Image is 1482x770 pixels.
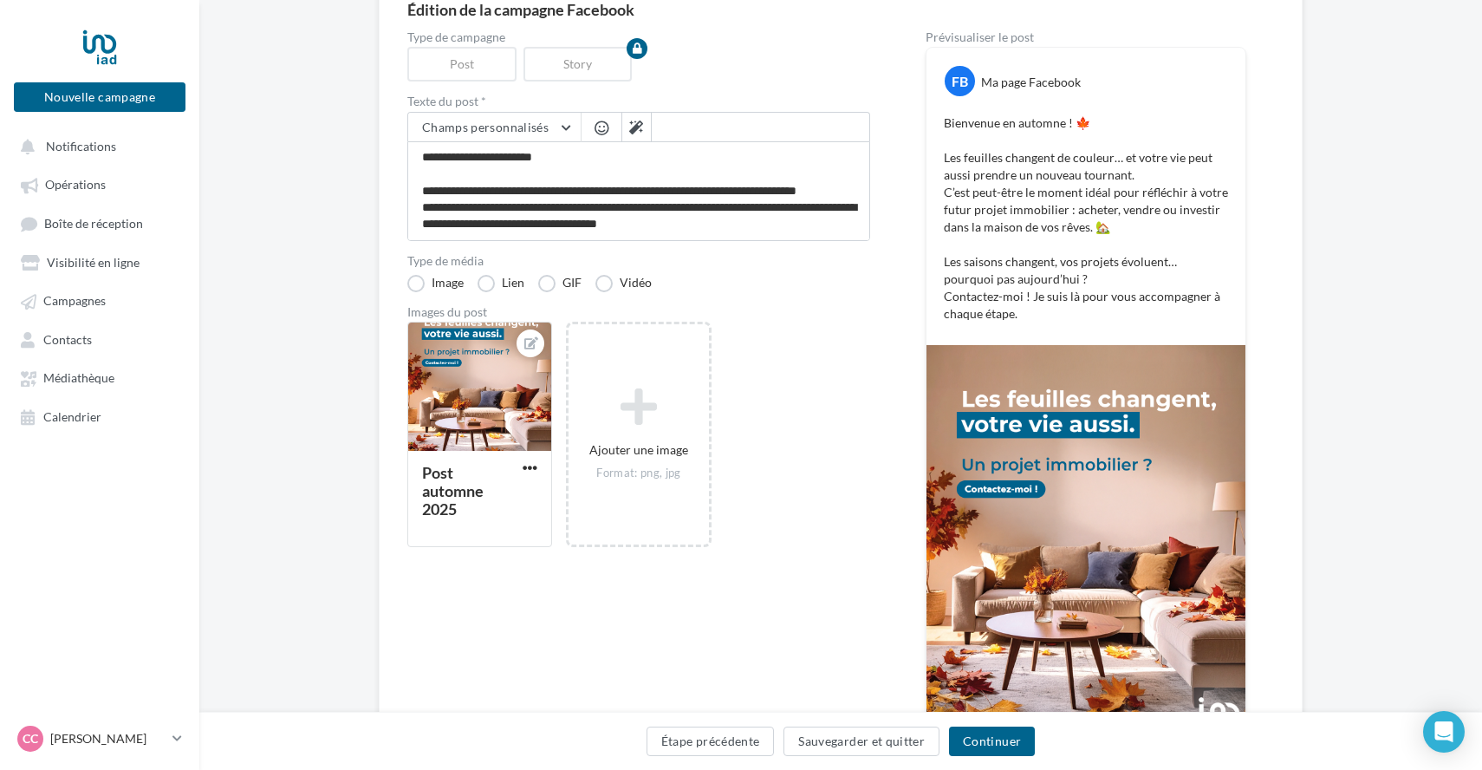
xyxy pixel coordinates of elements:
span: Notifications [46,139,116,153]
span: Calendrier [43,409,101,424]
div: Ma page Facebook [981,74,1081,91]
a: Boîte de réception [10,207,189,239]
label: GIF [538,275,582,292]
a: Médiathèque [10,362,189,393]
div: Post automne 2025 [422,463,484,519]
span: Campagnes [43,294,106,309]
span: Champs personnalisés [422,120,549,134]
a: Campagnes [10,284,189,316]
button: Sauvegarder et quitter [783,727,939,756]
span: Boîte de réception [44,216,143,231]
label: Texte du post * [407,95,870,108]
a: Opérations [10,168,189,199]
label: Type de média [407,255,870,267]
button: Continuer [949,727,1035,756]
button: Champs personnalisés [408,113,581,142]
span: Opérations [45,178,106,192]
a: Calendrier [10,401,189,432]
div: Open Intercom Messenger [1423,711,1465,753]
span: Contacts [43,332,92,347]
span: Médiathèque [43,371,114,386]
a: Visibilité en ligne [10,246,189,277]
label: Type de campagne [407,31,870,43]
label: Image [407,275,464,292]
button: Nouvelle campagne [14,82,185,112]
span: Visibilité en ligne [47,255,140,270]
p: Bienvenue en automne ! 🍁 Les feuilles changent de couleur… et votre vie peut aussi prendre un nou... [944,114,1228,323]
button: Notifications [10,130,182,161]
p: [PERSON_NAME] [50,730,166,747]
button: Étape précédente [647,727,775,756]
div: Prévisualiser le post [926,31,1246,43]
div: Édition de la campagne Facebook [407,2,1274,17]
a: Contacts [10,323,189,355]
span: CC [23,730,38,747]
label: Vidéo [595,275,652,292]
div: FB [945,66,975,96]
div: Images du post [407,306,870,318]
label: Lien [478,275,524,292]
a: CC [PERSON_NAME] [14,722,185,755]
